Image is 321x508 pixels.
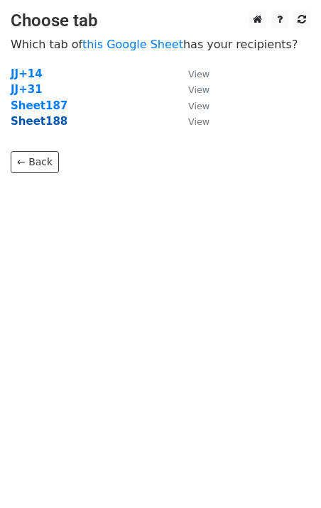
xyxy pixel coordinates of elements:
a: View [174,115,210,128]
p: Which tab of has your recipients? [11,37,310,52]
a: JJ+14 [11,67,43,80]
small: View [188,116,210,127]
a: Sheet187 [11,99,67,112]
a: this Google Sheet [82,38,183,51]
small: View [188,84,210,95]
a: View [174,67,210,80]
a: ← Back [11,151,59,173]
small: View [188,69,210,79]
a: JJ+31 [11,83,43,96]
a: View [174,99,210,112]
h3: Choose tab [11,11,310,31]
small: View [188,101,210,111]
a: View [174,83,210,96]
a: Sheet188 [11,115,67,128]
